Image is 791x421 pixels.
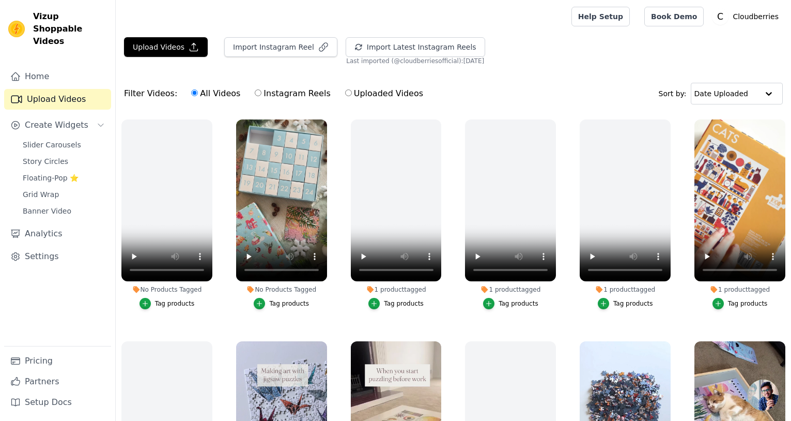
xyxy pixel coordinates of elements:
button: C Cloudberries [712,7,783,26]
p: Cloudberries [728,7,783,26]
a: Story Circles [17,154,111,169]
label: All Videos [191,87,241,100]
button: Import Instagram Reel [224,37,337,57]
a: Banner Video [17,204,111,218]
label: Instagram Reels [254,87,331,100]
a: Grid Wrap [17,187,111,202]
a: Book Demo [644,7,704,26]
div: Tag products [155,299,195,308]
div: Filter Videos: [124,82,429,106]
button: Tag products [254,298,309,309]
div: 1 product tagged [580,285,671,294]
a: Partners [4,371,111,392]
div: Tag products [728,299,768,308]
span: Banner Video [23,206,71,216]
div: 1 product tagged [465,285,556,294]
button: Tag products [483,298,538,309]
a: Floating-Pop ⭐ [17,171,111,185]
button: Tag products [368,298,424,309]
a: Help Setup [571,7,630,26]
span: Last imported (@ cloudberriesofficial ): [DATE] [346,57,484,65]
input: All Videos [191,89,198,96]
a: Upload Videos [4,89,111,110]
span: Grid Wrap [23,189,59,200]
span: Story Circles [23,156,68,167]
a: Open chat [748,380,779,411]
span: Floating-Pop ⭐ [23,173,79,183]
img: Vizup [8,21,25,37]
div: No Products Tagged [121,285,212,294]
button: Tag products [712,298,768,309]
a: Settings [4,246,111,267]
a: Slider Carousels [17,138,111,152]
label: Uploaded Videos [345,87,424,100]
div: Tag products [384,299,424,308]
text: C [717,11,723,22]
div: 1 product tagged [351,285,442,294]
input: Instagram Reels [255,89,261,96]
span: Slider Carousels [23,140,81,150]
div: Tag products [499,299,538,308]
button: Import Latest Instagram Reels [346,37,485,57]
div: Tag products [613,299,653,308]
button: Tag products [139,298,195,309]
div: No Products Tagged [236,285,327,294]
button: Upload Videos [124,37,208,57]
div: Tag products [269,299,309,308]
button: Create Widgets [4,115,111,136]
div: Sort by: [659,83,783,104]
div: 1 product tagged [694,285,785,294]
input: Uploaded Videos [345,89,352,96]
a: Setup Docs [4,392,111,413]
button: Tag products [598,298,653,309]
a: Home [4,66,111,87]
a: Pricing [4,351,111,371]
a: Analytics [4,223,111,244]
span: Create Widgets [25,119,88,131]
span: Vizup Shoppable Videos [33,10,107,48]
